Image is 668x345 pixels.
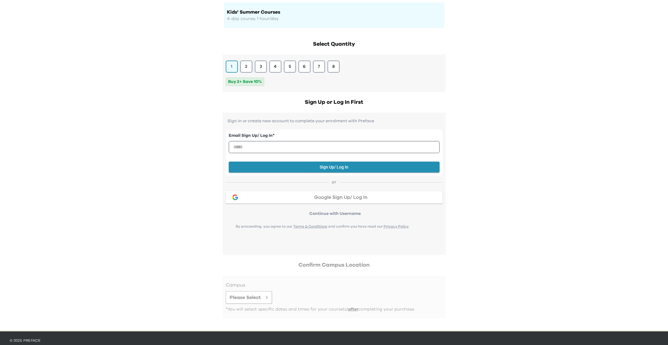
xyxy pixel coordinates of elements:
[226,224,420,229] p: By proceeding, you agree to our and confirm you have read our .
[223,40,446,48] h2: Select Quantity
[229,133,440,139] label: Email Sign Up/ Log In *
[269,61,281,73] button: 4
[226,61,238,73] button: 1
[384,225,409,228] a: Privacy Policy
[240,61,252,73] button: 2
[226,191,443,203] button: google loginGoogle Sign Up/ Log In
[293,225,327,228] a: Terms & Conditions
[255,61,267,73] button: 3
[223,261,446,269] h2: Confirm Campus Location
[10,338,658,343] p: © 2025 Preface
[229,162,440,173] button: Sign Up/ Log In
[228,211,443,217] p: Continue with Username
[314,195,367,200] span: Google Sign Up/ Log In
[231,194,239,201] img: google login
[223,98,446,107] h2: Sign Up or Log In First
[329,179,339,185] span: or
[227,8,441,16] h1: Kids' Summer Courses
[298,61,311,73] button: 6
[327,61,340,73] button: 8
[284,61,296,73] button: 5
[313,61,325,73] button: 7
[226,119,443,123] p: Sign in or create new account to complete your enrolment with Preface
[227,16,441,22] p: 4-day course; 1 hour/day
[226,77,264,86] span: Buy 2+ Save 10%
